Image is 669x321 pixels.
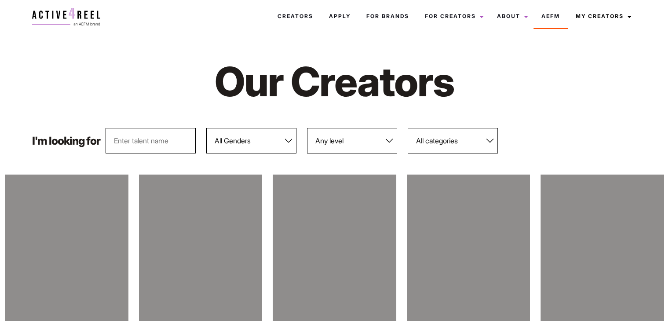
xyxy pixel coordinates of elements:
[534,4,568,28] a: AEFM
[32,8,100,26] img: a4r-logo.svg
[489,4,534,28] a: About
[160,56,508,107] h1: Our Creators
[568,4,637,28] a: My Creators
[358,4,417,28] a: For Brands
[106,128,196,153] input: Enter talent name
[32,135,100,146] p: I'm looking for
[417,4,489,28] a: For Creators
[321,4,358,28] a: Apply
[270,4,321,28] a: Creators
